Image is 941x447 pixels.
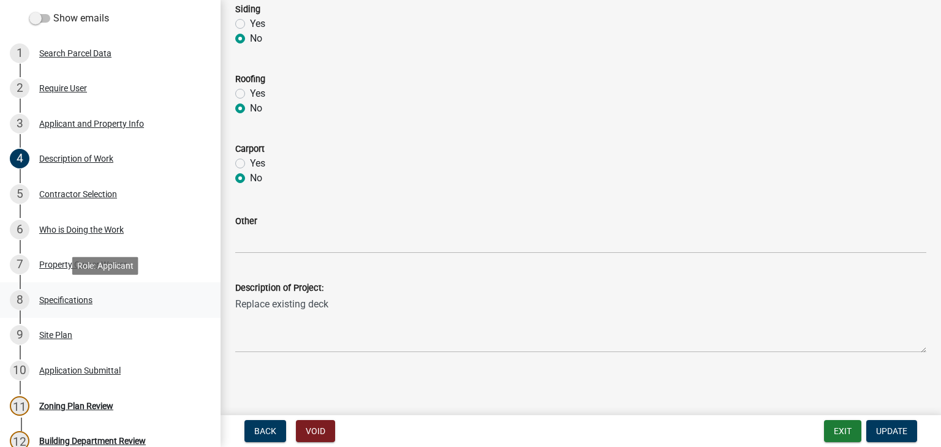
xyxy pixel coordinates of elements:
div: Application Submittal [39,366,121,375]
div: Specifications [39,296,93,304]
label: Yes [250,86,265,101]
div: Contractor Selection [39,190,117,198]
div: 2 [10,78,29,98]
div: 10 [10,361,29,380]
label: Yes [250,156,265,171]
div: Site Plan [39,331,72,339]
span: Update [876,426,907,436]
label: Other [235,217,257,226]
button: Exit [824,420,861,442]
label: No [250,101,262,116]
label: Carport [235,145,265,154]
button: Back [244,420,286,442]
div: 4 [10,149,29,168]
div: Building Department Review [39,437,146,445]
div: Zoning Plan Review [39,402,113,410]
div: 9 [10,325,29,345]
div: 7 [10,255,29,274]
span: Back [254,426,276,436]
label: No [250,31,262,46]
button: Update [866,420,917,442]
label: No [250,171,262,186]
div: Description of Work [39,154,113,163]
div: 6 [10,220,29,239]
div: Property Owner Waiver [39,260,127,269]
label: Yes [250,17,265,31]
div: Who is Doing the Work [39,225,124,234]
label: Description of Project: [235,284,323,293]
div: Search Parcel Data [39,49,111,58]
div: 8 [10,290,29,310]
div: 3 [10,114,29,133]
div: Applicant and Property Info [39,119,144,128]
div: 5 [10,184,29,204]
label: Show emails [29,11,109,26]
button: Void [296,420,335,442]
div: 1 [10,43,29,63]
div: 11 [10,396,29,416]
div: Require User [39,84,87,92]
div: Role: Applicant [72,257,138,274]
label: Siding [235,6,260,14]
label: Roofing [235,75,265,84]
